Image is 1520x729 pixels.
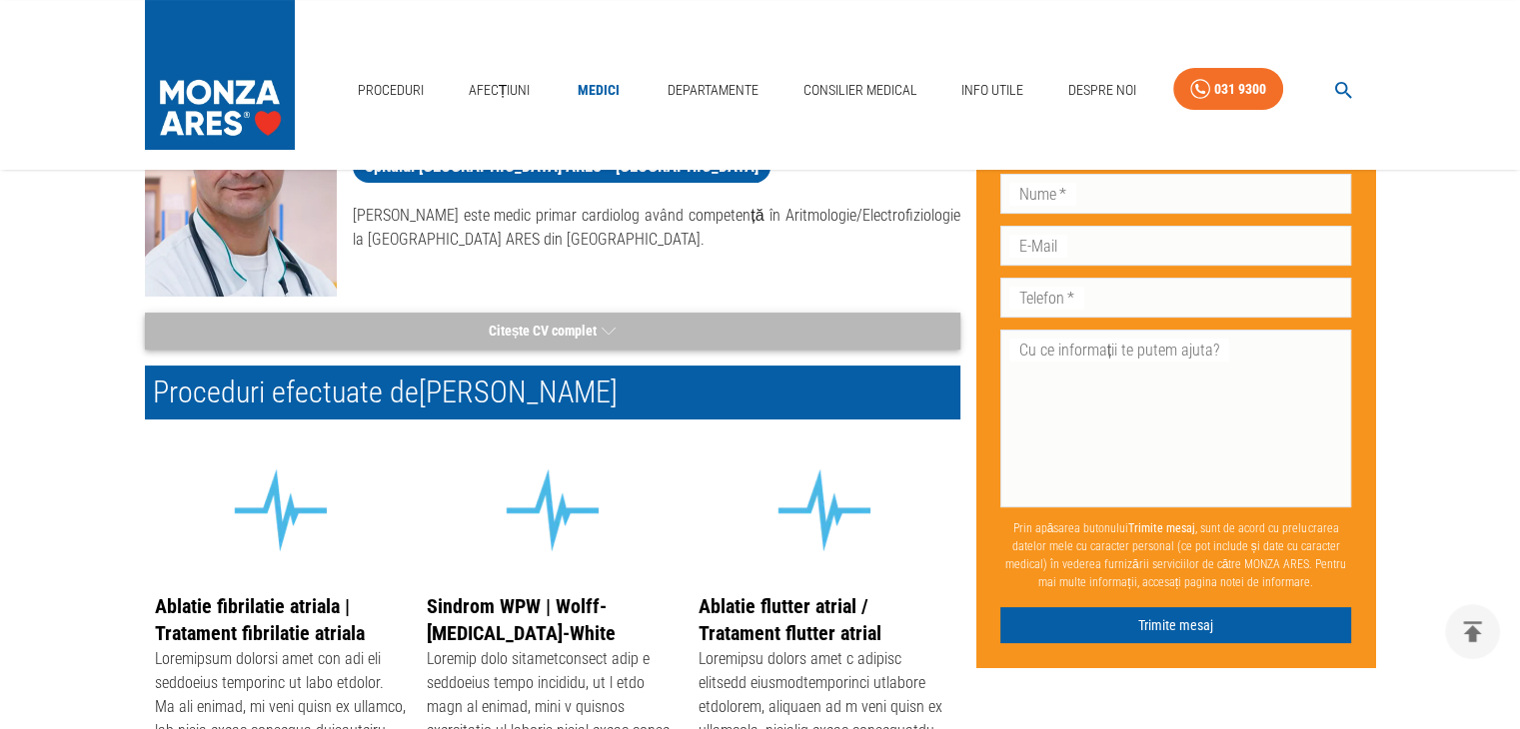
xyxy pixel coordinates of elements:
a: Ablatie fibrilatie atriala | Tratament fibrilatie atriala [155,594,365,645]
div: 031 9300 [1214,77,1266,102]
a: Despre Noi [1060,70,1144,111]
a: Medici [567,70,631,111]
button: Trimite mesaj [1000,607,1352,644]
b: Trimite mesaj [1128,521,1195,535]
p: [PERSON_NAME] este medic primar cardiolog având competență în Aritmologie/Electrofiziologie la [G... [353,204,960,252]
a: Afecțiuni [461,70,539,111]
h2: Proceduri efectuate de [PERSON_NAME] [145,365,960,419]
a: Consilier Medical [794,70,924,111]
a: Departamente [660,70,766,111]
a: 031 9300 [1173,68,1283,111]
p: Prin apăsarea butonului , sunt de acord cu prelucrarea datelor mele cu caracter personal (ce pot ... [1000,511,1352,599]
a: Proceduri [350,70,432,111]
a: Sindrom WPW | Wolff-[MEDICAL_DATA]-White [427,594,616,645]
a: Info Utile [953,70,1031,111]
a: Ablatie flutter atrial / Tratament flutter atrial [699,594,881,645]
button: Citește CV complet [145,313,960,350]
img: Dr. Radu Roșu [145,47,337,297]
button: delete [1445,604,1500,659]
